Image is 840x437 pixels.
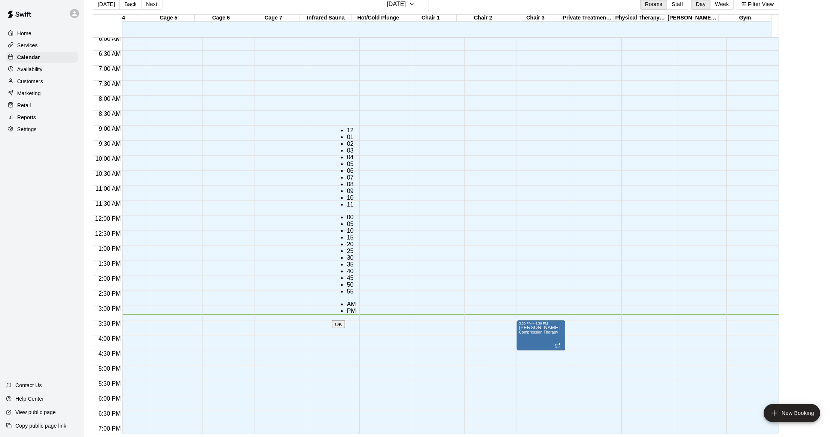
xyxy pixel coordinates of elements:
[666,15,719,22] div: [PERSON_NAME]'s Room
[347,141,356,147] li: 2 hours
[97,36,123,42] span: 6:00 AM
[519,330,558,334] span: Compression Therapy
[15,395,44,403] p: Help Center
[347,154,356,161] li: 4 hours
[97,111,123,117] span: 8:30 AM
[347,275,356,281] li: 45 minutes
[97,380,123,387] span: 5:30 PM
[15,409,56,416] p: View public page
[764,404,820,422] button: add
[347,174,356,181] li: 7 hours
[17,54,40,61] p: Calendar
[347,134,356,141] li: 1 hours
[97,51,123,57] span: 6:30 AM
[347,281,356,288] li: 50 minutes
[347,301,356,308] li: AM
[614,15,666,22] div: Physical Therapy Room
[142,15,195,22] div: Cage 5
[97,81,123,87] span: 7:30 AM
[97,365,123,372] span: 5:00 PM
[347,147,356,154] li: 3 hours
[517,320,565,350] div: 3:30 PM – 4:30 PM: Hunter Pittman
[247,15,299,22] div: Cage 7
[94,186,123,192] span: 11:00 AM
[94,156,123,162] span: 10:00 AM
[347,308,356,314] li: PM
[93,216,122,222] span: 12:00 PM
[347,188,356,195] li: 9 hours
[332,301,356,314] ul: Select meridiem
[332,214,356,295] ul: Select minutes
[17,90,41,97] p: Marketing
[17,30,31,37] p: Home
[195,15,247,22] div: Cage 6
[347,261,356,268] li: 35 minutes
[347,241,356,248] li: 20 minutes
[347,221,356,227] li: 5 minutes
[97,290,123,297] span: 2:30 PM
[15,422,66,430] p: Copy public page link
[561,15,614,22] div: Private Treatment Room
[519,322,563,325] div: 3:30 PM – 4:30 PM
[719,15,771,22] div: Gym
[347,195,356,201] li: 10 hours
[509,15,561,22] div: Chair 3
[97,425,123,432] span: 7:00 PM
[97,335,123,342] span: 4:00 PM
[97,350,123,357] span: 4:30 PM
[17,66,43,73] p: Availability
[457,15,509,22] div: Chair 2
[97,410,123,417] span: 6:30 PM
[347,254,356,261] li: 30 minutes
[97,320,123,327] span: 3:30 PM
[347,168,356,174] li: 6 hours
[299,15,352,22] div: Infrared Sauna
[347,181,356,188] li: 8 hours
[347,201,356,208] li: 11 hours
[15,382,42,389] p: Contact Us
[347,127,356,134] li: 12 hours
[94,171,123,177] span: 10:30 AM
[17,126,37,133] p: Settings
[97,260,123,267] span: 1:30 PM
[332,127,356,208] ul: Select hours
[97,126,123,132] span: 9:00 AM
[347,214,356,221] li: 0 minutes
[97,141,123,147] span: 9:30 AM
[97,245,123,252] span: 1:00 PM
[17,114,36,121] p: Reports
[97,275,123,282] span: 2:00 PM
[17,78,43,85] p: Customers
[347,161,356,168] li: 5 hours
[404,15,457,22] div: Chair 1
[347,248,356,254] li: 25 minutes
[347,288,356,295] li: 55 minutes
[97,66,123,72] span: 7:00 AM
[347,268,356,275] li: 40 minutes
[97,96,123,102] span: 8:00 AM
[347,227,356,234] li: 10 minutes
[555,343,561,349] span: Recurring event
[352,15,404,22] div: Hot/Cold Plunge
[97,305,123,312] span: 3:00 PM
[17,42,38,49] p: Services
[17,102,31,109] p: Retail
[332,320,345,328] button: OK
[97,395,123,402] span: 6:00 PM
[94,201,123,207] span: 11:30 AM
[347,234,356,241] li: 15 minutes
[93,230,122,237] span: 12:30 PM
